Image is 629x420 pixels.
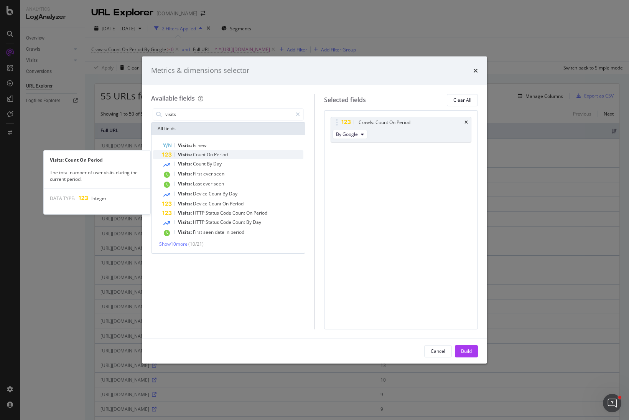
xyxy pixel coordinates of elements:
span: Is [193,142,198,149]
div: The total number of user visits during the current period. [44,169,150,182]
div: times [464,120,468,125]
span: Visits: [178,160,193,167]
span: Visits: [178,180,193,187]
span: By [246,219,253,225]
span: Visits: [178,170,193,177]
span: ( 10 / 21 ) [188,241,204,247]
span: Visits: [178,219,193,225]
span: On [207,151,214,158]
div: modal [142,56,487,364]
span: Count [232,210,246,216]
span: Device [193,200,209,207]
div: Available fields [151,94,195,103]
span: seen [214,180,224,187]
span: in [226,229,231,235]
span: Count [209,190,222,197]
span: Status [206,219,220,225]
button: By Google [333,130,367,139]
span: Day [229,190,237,197]
span: Show 10 more [159,241,188,247]
span: Visits: [178,151,193,158]
span: On [246,210,254,216]
span: seen [203,229,215,235]
span: Count [193,160,207,167]
span: Count [232,219,246,225]
span: By [207,160,213,167]
div: All fields [151,122,305,135]
div: Cancel [431,348,445,354]
span: date [215,229,226,235]
div: Crawls: Count On Period [359,119,410,126]
span: First [193,170,203,177]
div: Build [461,348,472,354]
div: Selected fields [324,96,366,104]
button: Build [455,345,478,357]
span: Visits: [178,142,193,149]
span: Period [214,151,228,158]
span: On [222,200,230,207]
span: seen [214,170,224,177]
span: Period [254,210,267,216]
span: By [222,190,229,197]
button: Clear All [447,94,478,106]
span: new [198,142,206,149]
span: HTTP [193,210,206,216]
span: ever [203,170,214,177]
span: Count [193,151,207,158]
div: Visits: Count On Period [44,157,150,163]
span: Visits: [178,229,193,235]
input: Search by field name [165,109,292,120]
span: Visits: [178,190,193,197]
div: Crawls: Count On PeriodtimesBy Google [331,117,472,142]
span: HTTP [193,219,206,225]
div: Metrics & dimensions selector [151,66,249,76]
span: Day [213,160,222,167]
span: Period [230,200,244,207]
span: Visits: [178,210,193,216]
span: Day [253,219,261,225]
iframe: Intercom live chat [603,394,621,412]
div: Clear All [453,97,471,103]
span: Status [206,210,220,216]
span: First [193,229,203,235]
span: ever [203,180,214,187]
button: Cancel [424,345,452,357]
span: Last [193,180,203,187]
span: Count [209,200,222,207]
span: period [231,229,244,235]
span: By Google [336,131,358,137]
span: Visits: [178,200,193,207]
span: Code [220,210,232,216]
span: Code [220,219,232,225]
span: Device [193,190,209,197]
div: times [473,66,478,76]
